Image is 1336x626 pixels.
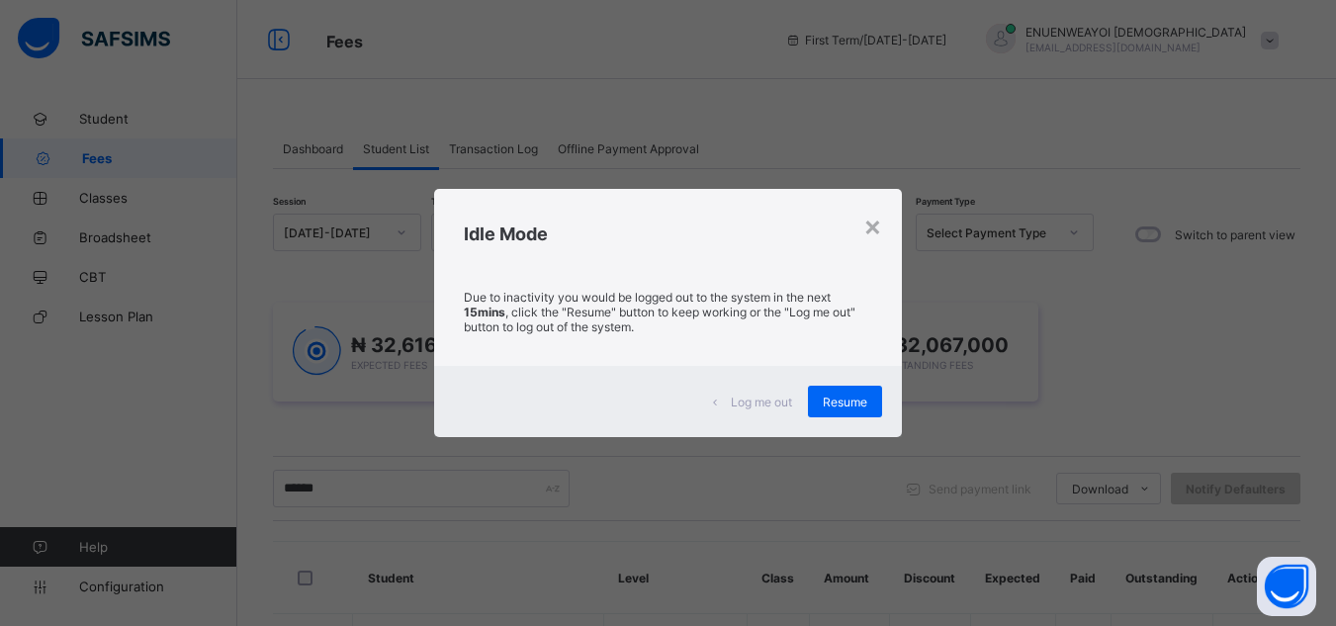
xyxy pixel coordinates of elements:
[731,395,792,409] span: Log me out
[464,224,872,244] h2: Idle Mode
[863,209,882,242] div: ×
[464,290,872,334] p: Due to inactivity you would be logged out to the system in the next , click the "Resume" button t...
[1257,557,1316,616] button: Open asap
[823,395,867,409] span: Resume
[464,305,505,319] strong: 15mins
